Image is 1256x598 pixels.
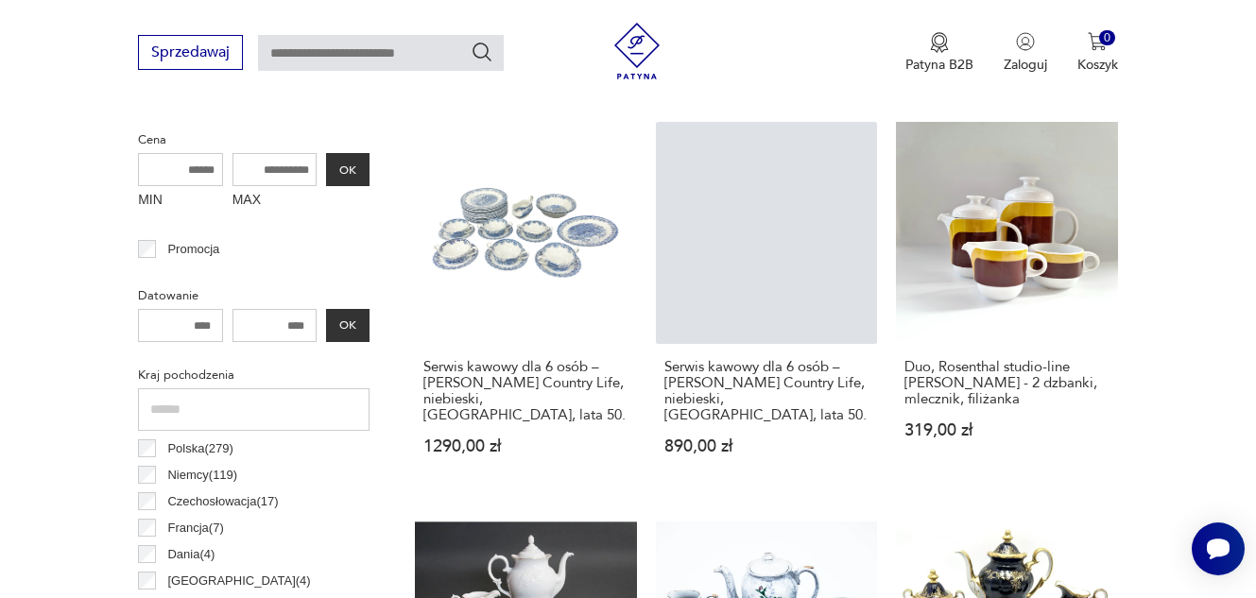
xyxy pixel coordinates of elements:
[138,186,223,216] label: MIN
[415,122,637,491] a: Serwis kawowy dla 6 osób – Myott’s Country Life, niebieski, Anglia, lata 50.Serwis kawowy dla 6 o...
[138,285,370,306] p: Datowanie
[167,438,232,459] p: Polska ( 279 )
[656,122,878,491] a: Serwis kawowy dla 6 osób – Myott’s Country Life, niebieski, Anglia, lata 50.Serwis kawowy dla 6 o...
[232,186,318,216] label: MAX
[423,438,628,454] p: 1290,00 zł
[1016,32,1035,51] img: Ikonka użytkownika
[1004,32,1047,74] button: Zaloguj
[423,359,628,423] h3: Serwis kawowy dla 6 osób – [PERSON_NAME] Country Life, niebieski, [GEOGRAPHIC_DATA], lata 50.
[167,544,215,565] p: Dania ( 4 )
[326,309,370,342] button: OK
[904,359,1110,407] h3: Duo, Rosenthal studio-line [PERSON_NAME] - 2 dzbanki, mlecznik, filiżanka
[167,571,310,591] p: [GEOGRAPHIC_DATA] ( 4 )
[905,56,973,74] p: Patyna B2B
[167,491,278,512] p: Czechosłowacja ( 17 )
[904,422,1110,438] p: 319,00 zł
[664,438,869,454] p: 890,00 zł
[1077,56,1118,74] p: Koszyk
[138,365,370,385] p: Kraj pochodzenia
[167,465,237,486] p: Niemcy ( 119 )
[138,47,243,60] a: Sprzedawaj
[905,32,973,74] a: Ikona medaluPatyna B2B
[1192,522,1245,575] iframe: Smartsupp widget button
[138,35,243,70] button: Sprzedawaj
[326,153,370,186] button: OK
[1088,32,1107,51] img: Ikona koszyka
[664,359,869,423] h3: Serwis kawowy dla 6 osób – [PERSON_NAME] Country Life, niebieski, [GEOGRAPHIC_DATA], lata 50.
[896,122,1118,491] a: Duo, Rosenthal studio-line A. Pozzi - 2 dzbanki, mlecznik, filiżankaDuo, Rosenthal studio-line [P...
[167,518,223,538] p: Francja ( 7 )
[1004,56,1047,74] p: Zaloguj
[1077,32,1118,74] button: 0Koszyk
[1099,30,1115,46] div: 0
[905,32,973,74] button: Patyna B2B
[138,129,370,150] p: Cena
[167,239,219,260] p: Promocja
[609,23,665,79] img: Patyna - sklep z meblami i dekoracjami vintage
[930,32,949,53] img: Ikona medalu
[471,41,493,63] button: Szukaj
